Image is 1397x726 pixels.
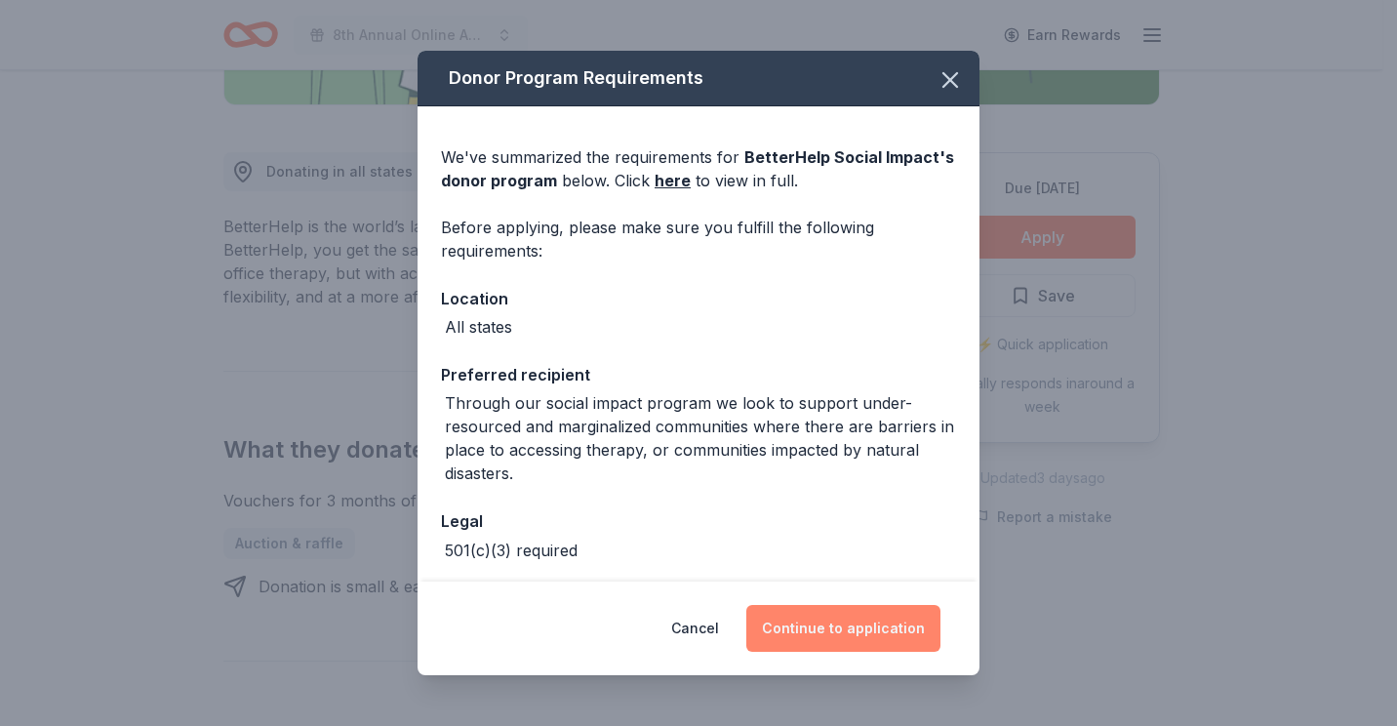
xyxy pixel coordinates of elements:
[441,216,956,262] div: Before applying, please make sure you fulfill the following requirements:
[418,51,979,106] div: Donor Program Requirements
[671,605,719,652] button: Cancel
[445,539,578,562] div: 501(c)(3) required
[441,508,956,534] div: Legal
[445,315,512,339] div: All states
[746,605,940,652] button: Continue to application
[441,145,956,192] div: We've summarized the requirements for below. Click to view in full.
[441,286,956,311] div: Location
[441,362,956,387] div: Preferred recipient
[445,391,956,485] div: Through our social impact program we look to support under-resourced and marginalized communities...
[655,169,691,192] a: here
